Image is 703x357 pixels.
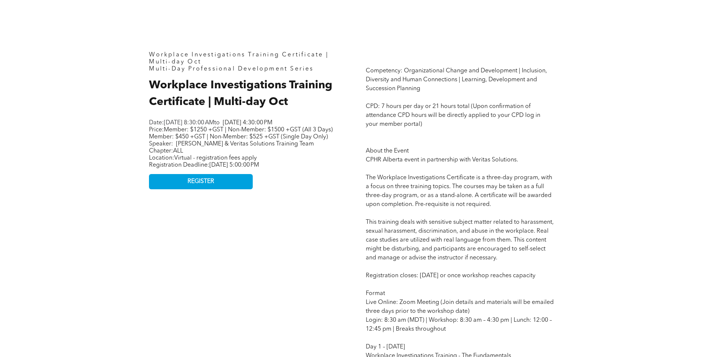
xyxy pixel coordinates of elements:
span: Speaker: [149,141,173,147]
span: Virtual - registration fees apply [174,155,257,161]
span: Chapter: [149,148,183,154]
span: Workplace Investigations Training Certificate | Multi-day Oct [149,52,328,65]
span: [DATE] 5:00:00 PM [209,162,259,168]
span: REGISTER [188,178,214,185]
span: [PERSON_NAME] & Veritas Solutions Training Team [176,141,314,147]
span: ALL [173,148,183,154]
span: Date: to [149,120,220,126]
span: [DATE] 8:30:00 AM [164,120,214,126]
span: Member: $1250 +GST | Non-Member: $1500 +GST (All 3 Days) Member: $450 +GST | Non-Member: $525 +GS... [149,127,333,140]
span: Price: [149,127,333,140]
span: Location: Registration Deadline: [149,155,259,168]
span: Multi-Day Professional Development Series [149,66,314,72]
span: Workplace Investigations Training Certificate | Multi-day Oct [149,80,332,108]
a: REGISTER [149,174,253,189]
span: [DATE] 4:30:00 PM [223,120,272,126]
